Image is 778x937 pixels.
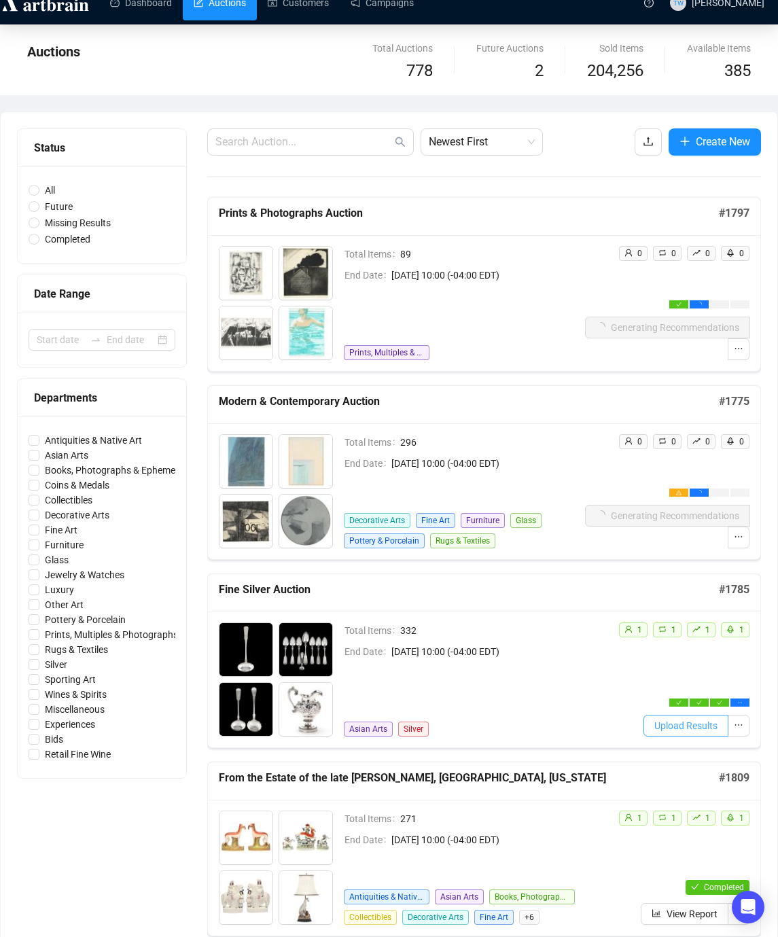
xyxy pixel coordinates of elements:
span: Antiquities & Native Art [39,433,147,448]
img: 4002_1.jpg [279,435,332,488]
span: Completed [704,883,744,892]
span: End Date [344,644,391,659]
span: retweet [658,625,667,633]
h5: # 1775 [719,393,749,410]
span: Luxury [39,582,79,597]
img: 4001_1.jpg [219,435,272,488]
span: Rugs & Textiles [430,533,495,548]
span: 1 [739,813,744,823]
span: Total Items [344,623,400,638]
span: Collectibles [344,910,397,925]
span: + 6 [519,910,540,925]
span: check [696,700,702,705]
span: Jewelry & Watches [39,567,130,582]
img: 2001_1.jpg [219,811,272,864]
span: bar-chart [652,908,661,918]
span: 0 [705,249,710,258]
span: 2 [535,61,544,80]
span: 1 [705,813,710,823]
span: Missing Results [39,215,116,230]
img: 2003_1.jpg [219,871,272,924]
span: 1 [671,813,676,823]
span: Bids [39,732,69,747]
img: 2004_1.jpg [279,871,332,924]
button: Create New [669,128,761,156]
span: 1 [671,625,676,635]
span: Completed [39,232,96,247]
span: user [624,437,633,445]
span: Furniture [461,513,505,528]
img: 2002_1.jpg [279,811,332,864]
span: check [676,700,682,705]
span: [DATE] 10:00 (-04:00 EDT) [391,268,585,283]
span: Future [39,199,78,214]
button: Generating Recommendations [585,317,750,338]
span: to [90,334,101,345]
span: Miscellaneous [39,702,110,717]
img: 5004_1.jpg [279,306,332,359]
span: Sporting Art [39,672,101,687]
span: Silver [398,722,429,737]
input: Search Auction... [215,134,392,150]
h5: Modern & Contemporary Auction [219,393,719,410]
span: 385 [724,61,751,80]
img: 3001_1.jpg [219,623,272,676]
span: ellipsis [734,532,743,542]
span: Total Items [344,811,400,826]
span: All [39,183,60,198]
span: 0 [671,437,676,446]
span: [DATE] 10:00 (-04:00 EDT) [391,644,617,659]
a: Fine Silver Auction#1785Total Items332End Date[DATE] 10:00 (-04:00 EDT)Asian ArtsSilveruser1retwe... [207,573,761,748]
span: user [624,813,633,821]
span: 1 [637,625,642,635]
span: Glass [510,513,542,528]
span: End Date [344,456,391,471]
span: rocket [726,437,735,445]
span: 0 [739,437,744,446]
span: check [676,302,682,307]
h5: # 1809 [719,770,749,786]
span: warning [676,490,682,495]
h5: # 1785 [719,582,749,598]
span: Wines & Spirits [39,687,112,702]
span: 332 [400,623,617,638]
span: 1 [637,813,642,823]
span: Asian Arts [344,722,393,737]
img: 5001_1.jpg [219,247,272,300]
span: Furniture [39,537,89,552]
h5: Fine Silver Auction [219,582,719,598]
span: Antiquities & Native Art [344,889,429,904]
span: View Report [667,906,718,921]
span: Coins & Medals [39,478,115,493]
div: Open Intercom Messenger [732,891,764,923]
span: Decorative Arts [39,508,115,523]
span: rise [692,813,701,821]
span: Fine Art [474,910,514,925]
button: View Report [641,903,728,925]
span: rocket [726,813,735,821]
button: Generating Recommendations [585,505,750,527]
div: Date Range [34,285,170,302]
img: 5002_1.jpg [279,247,332,300]
span: Collectibles [39,493,98,508]
span: rocket [726,249,735,257]
span: Other Art [39,597,89,612]
span: rise [692,249,701,257]
span: loading [695,489,703,496]
div: Status [34,139,170,156]
span: Auctions [27,43,80,60]
img: 5003_1.jpg [219,306,272,359]
span: [DATE] 10:00 (-04:00 EDT) [391,456,585,471]
span: retweet [658,813,667,821]
span: Upload Results [654,718,718,733]
h5: # 1797 [719,205,749,222]
img: 4003_1.jpg [219,495,272,548]
span: rise [692,625,701,633]
img: 3003_1.jpg [219,683,272,736]
div: Future Auctions [476,41,544,56]
span: [DATE] 10:00 (-04:00 EDT) [391,832,617,847]
span: upload [643,136,654,147]
span: rise [692,437,701,445]
span: retweet [658,437,667,445]
span: swap-right [90,334,101,345]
